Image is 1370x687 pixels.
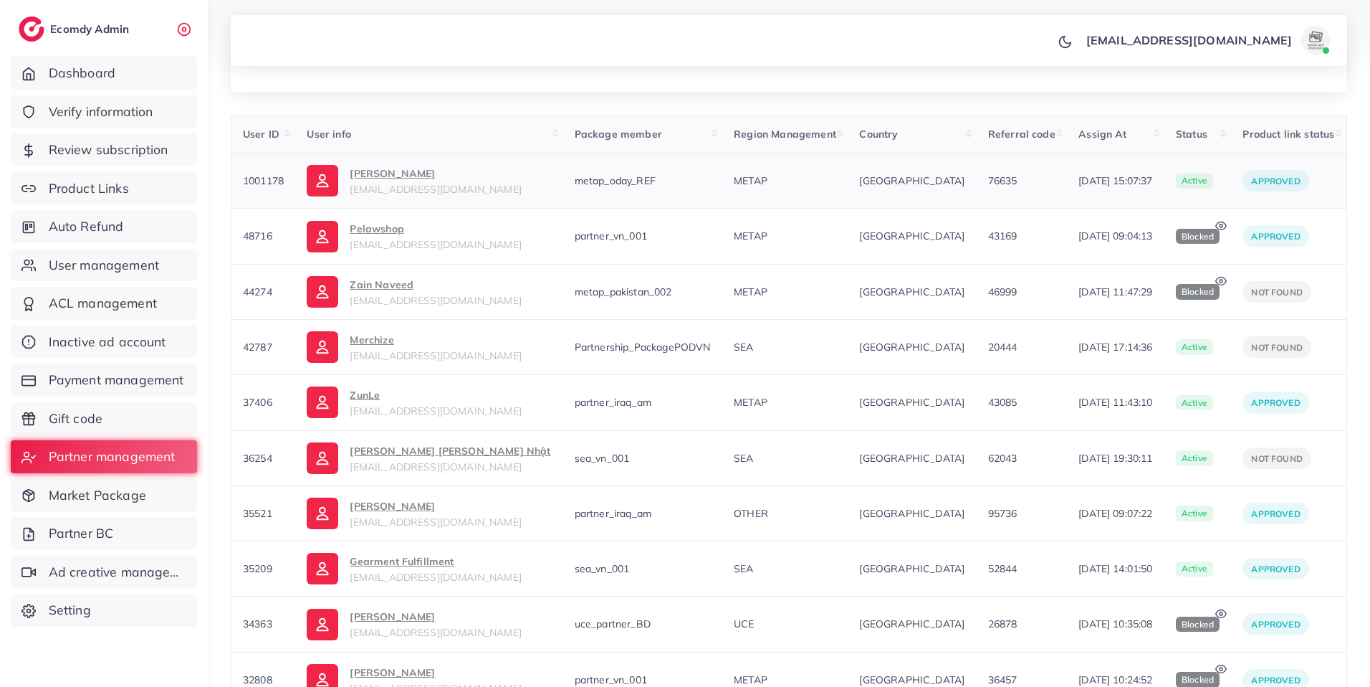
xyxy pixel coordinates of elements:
[307,609,338,640] img: ic-user-info.36bf1079.svg
[307,553,338,584] img: ic-user-info.36bf1079.svg
[243,396,272,409] span: 37406
[11,249,197,282] a: User management
[19,16,133,42] a: logoEcomdy Admin
[734,128,836,141] span: Region Management
[243,673,272,686] span: 32808
[11,517,197,550] a: Partner BC
[859,285,964,299] span: [GEOGRAPHIC_DATA]
[350,165,521,182] p: [PERSON_NAME]
[734,507,768,520] span: OTHER
[1251,564,1300,574] span: Approved
[1176,174,1213,189] span: active
[988,617,1017,630] span: 26878
[11,594,197,627] a: Setting
[243,285,272,298] span: 44274
[307,165,338,196] img: ic-user-info.36bf1079.svg
[1242,128,1334,141] span: Product link status
[307,276,338,308] img: ic-user-info.36bf1079.svg
[1078,562,1153,576] span: [DATE] 14:01:50
[988,341,1017,354] span: 20444
[988,452,1017,465] span: 62043
[350,276,521,293] p: Zain Naveed
[859,617,964,631] span: [GEOGRAPHIC_DATA]
[575,673,647,686] span: partner_vn_001
[734,562,753,575] span: SEA
[1251,619,1300,630] span: Approved
[734,396,767,409] span: METAP
[11,479,197,512] a: Market Package
[988,396,1017,409] span: 43085
[243,452,272,465] span: 36254
[49,256,159,275] span: User management
[1176,128,1207,141] span: Status
[49,179,129,198] span: Product Links
[1176,339,1213,355] span: active
[1078,340,1153,354] span: [DATE] 17:14:36
[49,141,168,159] span: Review subscription
[11,210,197,243] a: Auto Refund
[243,341,272,354] span: 42787
[575,452,630,465] span: sea_vn_001
[243,128,279,141] span: User ID
[307,498,338,529] img: ic-user-info.36bf1079.svg
[1078,506,1153,521] span: [DATE] 09:07:22
[859,673,964,687] span: [GEOGRAPHIC_DATA]
[575,507,651,520] span: partner_iraq_am
[49,371,184,389] span: Payment management
[1176,395,1213,411] span: active
[49,486,146,505] span: Market Package
[307,220,551,252] a: Pelawshop[EMAIL_ADDRESS][DOMAIN_NAME]
[307,221,338,252] img: ic-user-info.36bf1079.svg
[1078,285,1153,299] span: [DATE] 11:47:29
[307,498,551,529] a: [PERSON_NAME][EMAIL_ADDRESS][DOMAIN_NAME]
[307,331,338,363] img: ic-user-info.36bf1079.svg
[988,229,1017,242] span: 43169
[307,331,551,363] a: Merchize[EMAIL_ADDRESS][DOMAIN_NAME]
[1301,26,1330,55] img: avatar
[243,617,272,630] span: 34363
[1251,287,1302,298] span: Not Found
[350,442,550,460] p: [PERSON_NAME] [PERSON_NAME] Nhật
[307,608,551,640] a: [PERSON_NAME][EMAIL_ADDRESS][DOMAIN_NAME]
[19,16,44,42] img: logo
[734,617,754,630] span: UCE
[575,341,711,354] span: Partnership_PackagePODVN
[307,442,338,474] img: ic-user-info.36bf1079.svg
[350,498,521,515] p: [PERSON_NAME]
[1251,508,1300,519] span: Approved
[1176,562,1213,577] span: active
[1251,231,1300,242] span: Approved
[1251,675,1300,686] span: Approved
[1078,617,1153,631] span: [DATE] 10:35:08
[49,447,176,466] span: Partner management
[350,220,521,237] p: Pelawshop
[350,331,521,349] p: Merchize
[734,673,767,686] span: METAP
[575,617,651,630] span: uce_partner_BD
[859,229,964,243] span: [GEOGRAPHIC_DATA]
[1176,506,1213,521] span: active
[350,553,521,570] p: Gearment Fulfillment
[350,349,521,362] span: [EMAIL_ADDRESS][DOMAIN_NAME]
[859,506,964,521] span: [GEOGRAPHIC_DATA]
[11,556,197,589] a: Ad creative management
[1251,176,1300,186] span: Approved
[49,601,91,620] span: Setting
[49,524,114,543] span: Partner BC
[49,563,186,582] span: Ad creative management
[307,442,551,474] a: [PERSON_NAME] [PERSON_NAME] Nhật[EMAIL_ADDRESS][DOMAIN_NAME]
[49,64,115,82] span: Dashboard
[49,217,124,236] span: Auto Refund
[11,364,197,397] a: Payment management
[243,174,284,187] span: 1001178
[859,340,964,354] span: [GEOGRAPHIC_DATA]
[307,165,551,196] a: [PERSON_NAME][EMAIL_ADDRESS][DOMAIN_NAME]
[988,174,1017,187] span: 76635
[1086,32,1292,49] p: [EMAIL_ADDRESS][DOMAIN_NAME]
[49,294,157,313] span: ACL management
[1176,229,1220,245] span: blocked
[1176,284,1220,300] span: blocked
[307,387,551,418] a: ZunLe[EMAIL_ADDRESS][DOMAIN_NAME]
[307,387,338,418] img: ic-user-info.36bf1079.svg
[243,507,272,520] span: 35521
